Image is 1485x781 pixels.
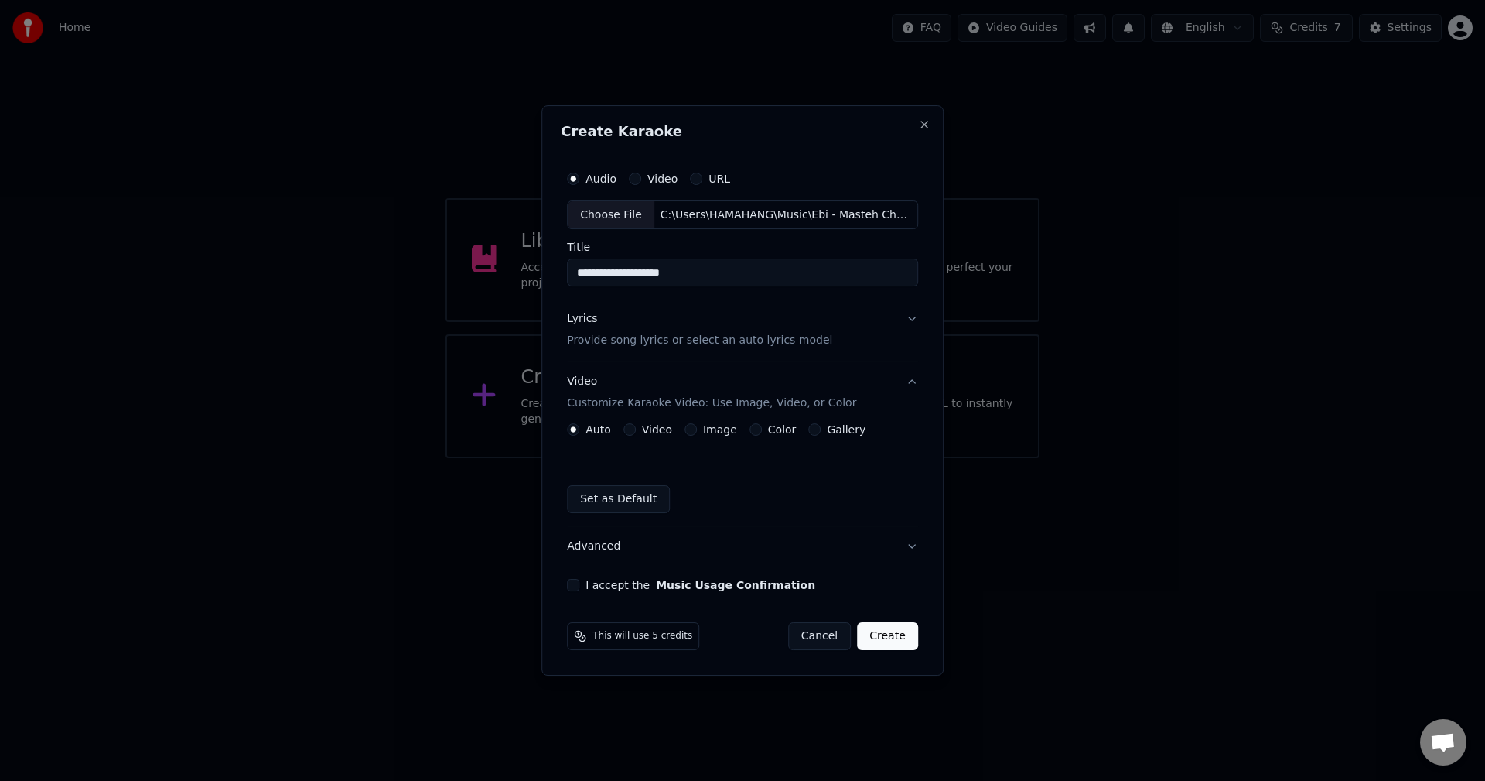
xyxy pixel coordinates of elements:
span: This will use 5 credits [592,630,692,642]
button: LyricsProvide song lyrics or select an auto lyrics model [567,300,918,361]
label: I accept the [585,580,815,591]
label: Image [703,424,737,435]
label: Auto [585,424,611,435]
div: Choose File [568,201,654,229]
div: Video [567,375,856,412]
p: Provide song lyrics or select an auto lyrics model [567,334,832,349]
label: Video [642,424,672,435]
button: Cancel [788,622,851,650]
button: Set as Default [567,485,670,513]
label: Color [768,424,797,435]
div: VideoCustomize Karaoke Video: Use Image, Video, or Color [567,423,918,526]
label: Title [567,242,918,253]
label: Audio [585,173,616,184]
button: Create [857,622,918,650]
label: URL [708,173,730,184]
div: Lyrics [567,312,597,327]
h2: Create Karaoke [561,125,924,139]
button: VideoCustomize Karaoke Video: Use Image, Video, or Color [567,362,918,424]
label: Gallery [827,424,865,435]
button: Advanced [567,526,918,567]
p: Customize Karaoke Video: Use Image, Video, or Color [567,396,856,411]
button: I accept the [656,580,815,591]
label: Video [647,173,678,184]
div: C:\Users\HAMAHANG\Music\Ebi - Masteh Cheshaat.mp3 [654,207,917,223]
